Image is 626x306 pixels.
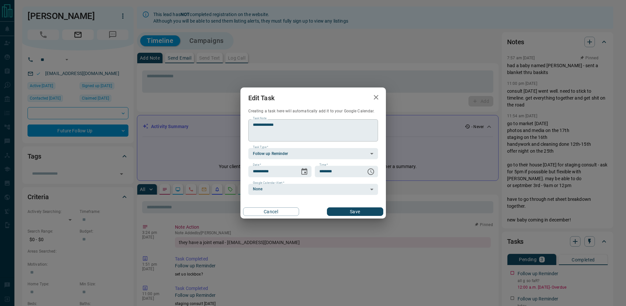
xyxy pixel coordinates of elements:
button: Cancel [243,207,299,216]
h2: Edit Task [240,87,282,108]
p: Creating a task here will automatically add it to your Google Calendar. [248,108,378,114]
label: Task Note [253,116,266,121]
button: Choose date, selected date is Sep 14, 2025 [298,165,311,178]
label: Google Calendar Alert [253,181,284,185]
label: Date [253,163,261,167]
div: Follow up Reminder [248,148,378,159]
label: Task Type [253,145,268,149]
button: Save [327,207,383,216]
label: Time [319,163,328,167]
button: Choose time, selected time is 12:00 AM [364,165,377,178]
div: None [248,184,378,195]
